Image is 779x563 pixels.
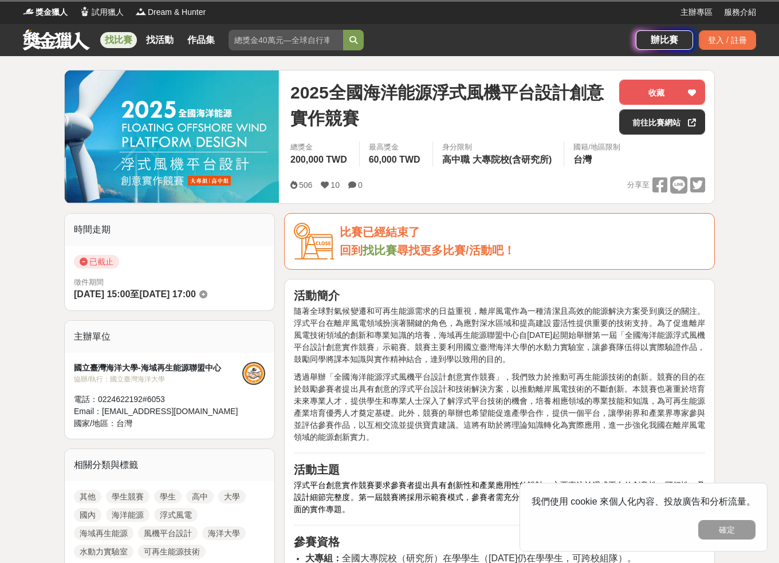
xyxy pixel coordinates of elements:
span: 已截止 [74,255,119,269]
span: 分享至 [627,176,650,194]
span: 浮式平台創意實作競賽要求參賽者提出具有創新性和產業應用性的設計，主要專注於浮式平台的創意性、可行性、及設計細節完整度。第一屆競賽將採用示範賽模式，參賽者需充分呈現設計細節，特別是在平台穩定性和錨... [294,481,705,514]
div: Email： [EMAIL_ADDRESS][DOMAIN_NAME] [74,405,242,418]
img: Logo [135,6,147,17]
a: 水動力實驗室 [74,545,133,558]
button: 確定 [698,520,756,540]
img: Icon [294,223,334,260]
span: 200,000 TWD [290,155,347,164]
a: 海洋能源 [106,508,149,522]
img: Logo [23,6,34,17]
span: 我們使用 cookie 來個人化內容、投放廣告和分析流量。 [532,497,756,506]
a: Logo試用獵人 [79,6,124,18]
a: 找比賽 [363,244,397,257]
a: 大學 [218,490,246,503]
strong: 大專組： [305,553,342,563]
span: Dream & Hunter [148,6,206,18]
div: 國立臺灣海洋大學-海域再生能源聯盟中心 [74,362,242,374]
div: 登入 / 註冊 [699,30,756,50]
span: 試用獵人 [92,6,124,18]
strong: 活動簡介 [294,289,340,302]
span: 獎金獵人 [36,6,68,18]
div: 身分限制 [442,141,555,153]
strong: 活動主題 [294,463,340,476]
p: 透過舉辦「全國海洋能源浮式風機平台設計創意實作競賽」，我們致力於推動可再生能源技術的創新。競賽的目的在於鼓勵參賽者提出具有創意的浮式平台設計和技術解決方案，以推動離岸風電技術的不斷創新。本競賽也... [294,371,705,443]
a: 浮式風電 [154,508,198,522]
a: 高中 [186,490,214,503]
div: 國籍/地區限制 [573,141,620,153]
a: 找比賽 [100,32,137,48]
div: 電話： 0224622192#6053 [74,393,242,405]
span: 10 [331,180,340,190]
div: 時間走期 [65,214,274,246]
img: Logo [79,6,91,17]
span: 徵件期間 [74,278,104,286]
span: 大專院校(含研究所) [473,155,552,164]
a: 找活動 [141,32,178,48]
span: 尋找更多比賽/活動吧！ [397,244,515,257]
div: 協辦/執行： 國立臺灣海洋大學 [74,374,242,384]
strong: 參賽資格 [294,536,340,548]
span: 回到 [340,244,363,257]
a: 作品集 [183,32,219,48]
span: 506 [299,180,312,190]
a: 學生競賽 [106,490,149,503]
span: 最高獎金 [369,141,423,153]
span: 60,000 TWD [369,155,420,164]
a: 其他 [74,490,101,503]
span: [DATE] 17:00 [139,289,195,299]
div: 相關分類與標籤 [65,449,274,481]
span: [DATE] 15:00 [74,289,130,299]
span: 2025全國海洋能源浮式風機平台設計創意實作競賽 [290,80,610,131]
span: 0 [358,180,363,190]
span: 至 [130,289,139,299]
span: 台灣 [116,419,132,428]
input: 總獎金40萬元—全球自行車設計比賽 [229,30,343,50]
div: 主辦單位 [65,321,274,353]
a: Logo獎金獵人 [23,6,68,18]
img: Cover Image [65,70,279,203]
a: 國內 [74,508,101,522]
span: 台灣 [573,155,592,164]
a: 風機平台設計 [138,526,198,540]
a: 學生 [154,490,182,503]
span: 全國大專院校（研究所）在學學生（[DATE]仍在學學生，可跨校組隊）。 [305,553,636,563]
p: 隨著全球對氣候變遷和可再生能源需求的日益重視，離岸風電作為一種清潔且高效的能源解決方案受到廣泛的關注。浮式平台在離岸風電領域扮演著關鍵的角色，為應對深水區域和提高建設靈活性提供重要的技術支持。為... [294,305,705,365]
a: 主辦專區 [680,6,713,18]
div: 比賽已經結束了 [340,223,705,242]
a: 海域再生能源 [74,526,133,540]
span: 國家/地區： [74,419,116,428]
span: 高中職 [442,155,470,164]
a: 可再生能源技術 [138,545,206,558]
a: 辦比賽 [636,30,693,50]
a: LogoDream & Hunter [135,6,206,18]
a: 服務介紹 [724,6,756,18]
a: 海洋大學 [202,526,246,540]
button: 收藏 [619,80,705,105]
span: 總獎金 [290,141,350,153]
a: 前往比賽網站 [619,109,705,135]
